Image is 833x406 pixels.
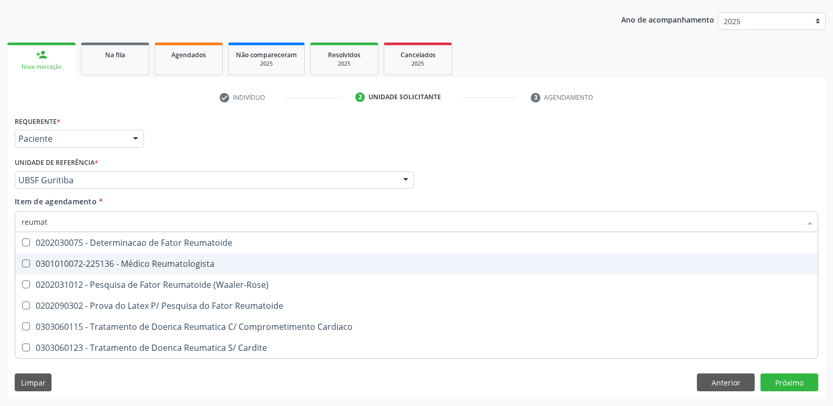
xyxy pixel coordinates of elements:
div: 0202090302 - Prova do Latex P/ Pesquisa do Fator Reumatoide [22,301,811,310]
div: 2 [355,92,365,102]
button: Limpar [15,373,52,391]
button: Próximo [760,373,818,391]
span: UBSF Guritiba [18,175,393,185]
p: Ano de acompanhamento [621,13,714,26]
span: Não compareceram [236,50,297,59]
div: Nova marcação [15,63,68,71]
input: Buscar por procedimentos [22,211,801,232]
label: Requerente [15,113,60,130]
div: Unidade solicitante [368,92,441,102]
span: Resolvidos [328,50,361,59]
div: 0301010072-225136 - Médico Reumatologista [22,259,811,268]
span: Agendados [171,50,206,59]
span: Item de agendamento [15,196,97,206]
div: 0303060115 - Tratamento de Doenca Reumatica C/ Comprometimento Cardiaco [22,322,811,331]
span: Cancelados [400,50,436,59]
div: person_add [36,49,47,60]
div: 0202031012 - Pesquisa de Fator Reumatoide (Waaler-Rose) [22,280,811,289]
label: Unidade de referência [15,155,98,171]
span: Na fila [105,50,125,59]
div: 2025 [236,60,297,68]
div: 0303060123 - Tratamento de Doenca Reumatica S/ Cardite [22,343,811,352]
button: Anterior [697,373,755,391]
div: 0202030075 - Determinacao de Fator Reumatoide [22,238,811,247]
div: 2025 [318,60,371,68]
div: 2025 [392,60,444,68]
span: Paciente [18,133,122,144]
